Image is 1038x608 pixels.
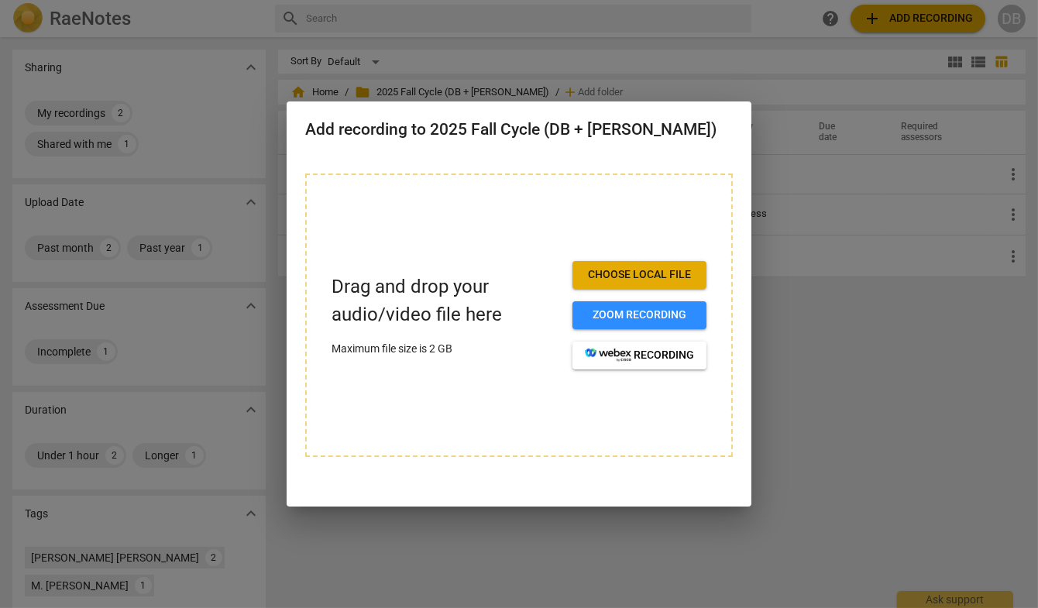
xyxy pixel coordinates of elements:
p: Drag and drop your audio/video file here [332,273,560,328]
p: Maximum file size is 2 GB [332,341,560,357]
button: recording [572,342,706,369]
span: Zoom recording [585,307,694,323]
button: Zoom recording [572,301,706,329]
h2: Add recording to 2025 Fall Cycle (DB + [PERSON_NAME]) [305,120,733,139]
button: Choose local file [572,261,706,289]
span: Choose local file [585,267,694,283]
span: recording [585,348,694,363]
